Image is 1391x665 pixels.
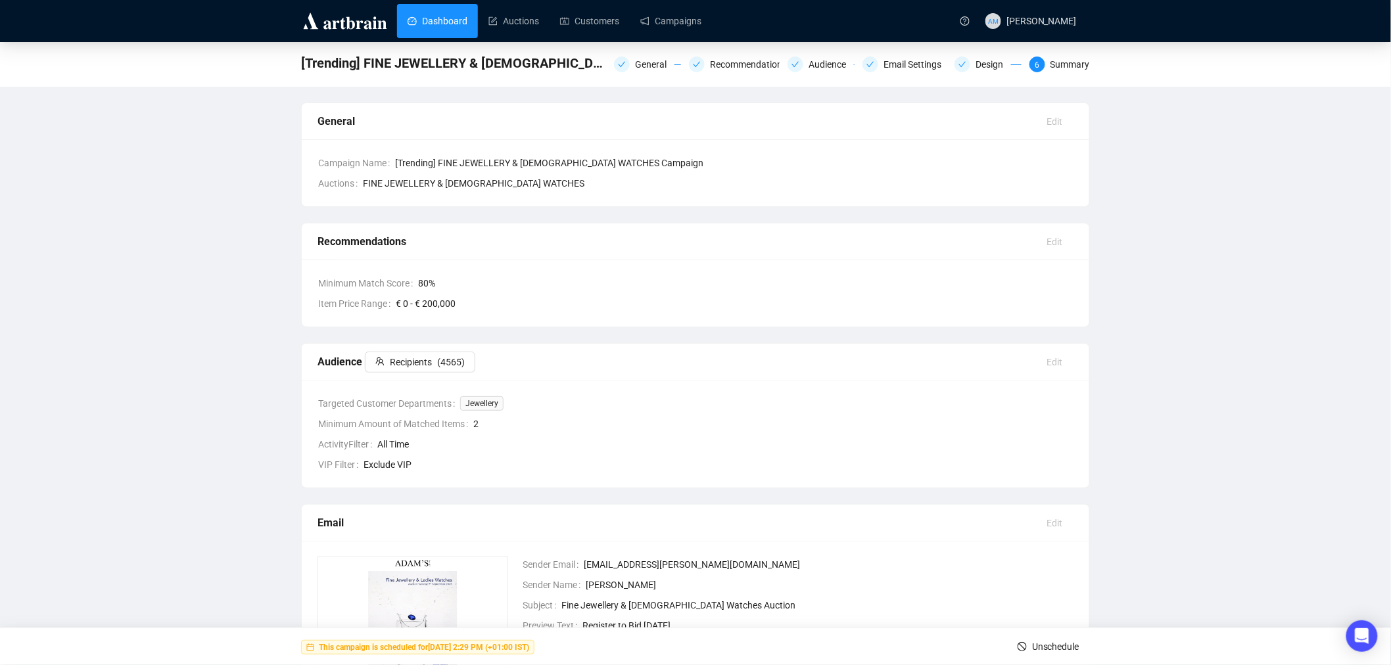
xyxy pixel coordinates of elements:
button: Unschedule [1007,636,1090,657]
span: check [618,60,626,68]
div: Recommendations [689,57,780,72]
span: Subject [523,598,562,612]
span: check [958,60,966,68]
span: Minimum Match Score [318,276,418,290]
span: [PERSON_NAME] [586,578,1074,592]
span: FINE JEWELLERY & [DEMOGRAPHIC_DATA] WATCHES [363,176,584,191]
div: General [635,57,674,72]
span: check [693,60,701,68]
span: Auctions [318,176,363,191]
div: Summary [1050,57,1090,72]
span: ( 4565 ) [437,355,465,369]
button: Edit [1037,231,1073,252]
span: [EMAIL_ADDRESS][PERSON_NAME][DOMAIN_NAME] [584,557,1074,572]
div: Recommendations [710,57,795,72]
span: Audience [318,355,475,368]
span: Sender Name [523,578,586,592]
span: [Trending] FINE JEWELLERY & LADIES WATCHES Campaign [301,53,606,74]
span: Item Price Range [318,296,396,311]
a: Auctions [488,4,539,38]
div: Audience [809,57,854,72]
button: Recipients(4565) [365,352,475,373]
img: logo [301,11,389,32]
span: Targeted Customer Departments [318,396,460,411]
a: Customers [560,4,619,38]
span: Jewellery [460,396,504,411]
div: Design [955,57,1022,72]
div: Design [976,57,1011,72]
a: Campaigns [640,4,701,38]
span: ActivityFilter [318,437,377,451]
span: check [791,60,799,68]
span: All Time [377,437,1073,451]
span: 2 [473,417,1073,431]
span: Exclude VIP [364,457,1073,472]
div: General [318,113,1037,129]
div: General [614,57,681,72]
div: Email [318,515,1037,531]
span: Sender Email [523,557,584,572]
span: question-circle [960,16,970,26]
span: 6 [1035,60,1040,70]
button: Edit [1037,513,1073,534]
span: VIP Filter [318,457,364,472]
div: 6Summary [1029,57,1090,72]
span: [Trending] FINE JEWELLERY & [DEMOGRAPHIC_DATA] WATCHES Campaign [395,156,1073,170]
div: Recommendations [318,233,1037,250]
span: AM [988,15,998,26]
span: Recipients [390,355,432,369]
span: team [375,357,385,366]
strong: This campaign is scheduled for [DATE] 2:29 PM (+01:00 IST) [319,643,529,652]
a: Dashboard [408,4,467,38]
span: Unschedule [1032,628,1079,665]
span: Fine Jewellery & [DEMOGRAPHIC_DATA] Watches Auction [562,598,1074,612]
span: check [866,60,874,68]
button: Edit [1037,352,1073,373]
span: Register to Bid [DATE] [583,618,1074,633]
span: Minimum Amount of Matched Items [318,417,473,431]
div: Email Settings [862,57,947,72]
div: Email Settings [884,57,949,72]
div: Audience [788,57,855,72]
span: Campaign Name [318,156,395,170]
span: Preview Text [523,618,583,633]
span: 80 % [418,276,1073,290]
span: stop [1018,642,1027,651]
span: calendar [306,643,314,651]
span: € 0 - € 200,000 [396,296,1073,311]
button: Edit [1037,111,1073,132]
span: [PERSON_NAME] [1006,16,1077,26]
div: Open Intercom Messenger [1346,620,1378,652]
